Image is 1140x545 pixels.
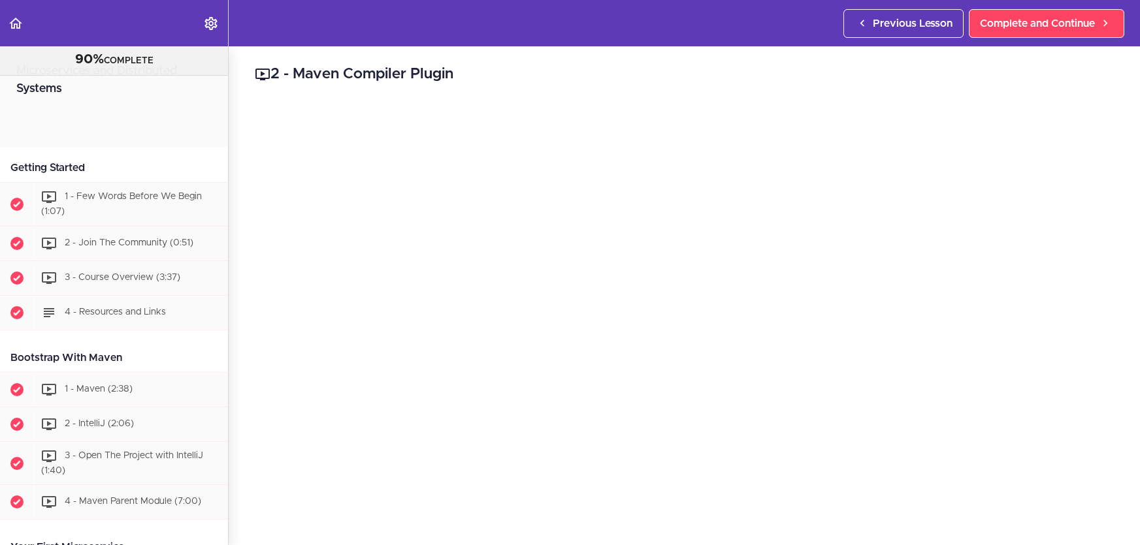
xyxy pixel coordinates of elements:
[65,307,166,317] span: 4 - Resources and Links
[203,16,219,31] svg: Settings Menu
[41,192,202,216] span: 1 - Few Words Before We Begin (1:07)
[843,9,964,38] a: Previous Lesson
[65,384,133,394] span: 1 - Maven (2:38)
[65,238,193,247] span: 2 - Join The Community (0:51)
[8,16,24,31] svg: Back to course curriculum
[255,63,1114,86] h2: 2 - Maven Compiler Plugin
[873,16,953,31] span: Previous Lesson
[75,53,104,66] span: 90%
[41,451,203,475] span: 3 - Open The Project with IntelliJ (1:40)
[980,16,1095,31] span: Complete and Continue
[65,273,180,282] span: 3 - Course Overview (3:37)
[65,497,201,506] span: 4 - Maven Parent Module (7:00)
[65,419,134,428] span: 2 - IntelliJ (2:06)
[16,52,212,69] div: COMPLETE
[969,9,1124,38] a: Complete and Continue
